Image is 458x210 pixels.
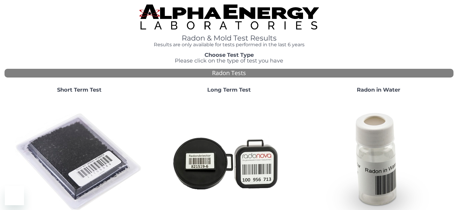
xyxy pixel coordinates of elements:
strong: Radon in Water [357,87,400,93]
iframe: Button to launch messaging window [5,186,24,205]
h4: Results are only available for tests performed in the last 6 years [139,42,319,47]
span: Please click on the type of test you have [175,57,283,64]
img: TightCrop.jpg [139,5,319,29]
h1: Radon & Mold Test Results [139,34,319,42]
div: Radon Tests [5,69,453,78]
strong: Choose Test Type [205,52,254,58]
strong: Long Term Test [207,87,251,93]
strong: Short Term Test [57,87,102,93]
